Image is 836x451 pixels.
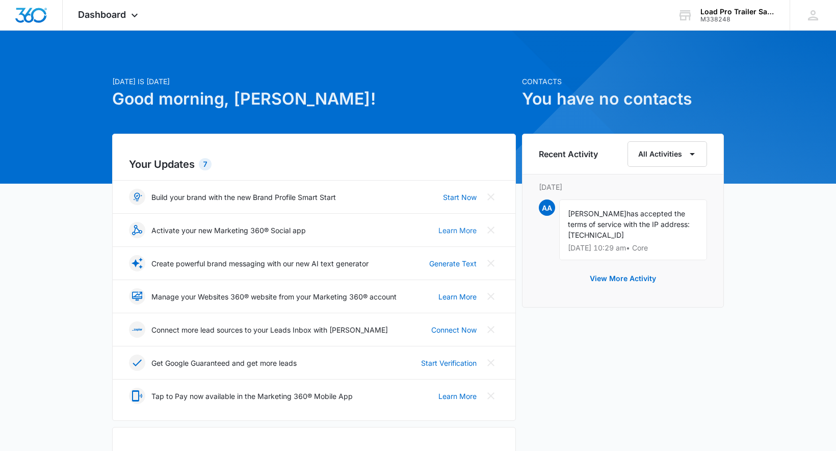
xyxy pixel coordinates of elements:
[199,158,212,170] div: 7
[151,391,353,402] p: Tap to Pay now available in the Marketing 360® Mobile App
[129,157,499,172] h2: Your Updates
[539,182,707,192] p: [DATE]
[483,355,499,371] button: Close
[539,148,598,160] h6: Recent Activity
[151,291,397,302] p: Manage your Websites 360® website from your Marketing 360® account
[151,358,297,368] p: Get Google Guaranteed and get more leads
[443,192,477,203] a: Start Now
[151,324,388,335] p: Connect more lead sources to your Leads Inbox with [PERSON_NAME]
[568,209,626,218] span: [PERSON_NAME]
[438,225,477,236] a: Learn More
[431,324,477,335] a: Connect Now
[151,225,306,236] p: Activate your new Marketing 360® Social app
[112,87,516,111] h1: Good morning, [PERSON_NAME]!
[568,231,624,239] span: [TECHNICAL_ID]
[700,16,775,23] div: account id
[522,76,724,87] p: Contacts
[568,209,690,229] span: has accepted the terms of service with the IP address:
[628,141,707,167] button: All Activities
[438,391,477,402] a: Learn More
[483,388,499,404] button: Close
[483,222,499,238] button: Close
[539,199,555,216] span: AA
[700,8,775,16] div: account name
[151,258,369,269] p: Create powerful brand messaging with our new AI text generator
[438,291,477,302] a: Learn More
[522,87,724,111] h1: You have no contacts
[483,189,499,205] button: Close
[429,258,477,269] a: Generate Text
[112,76,516,87] p: [DATE] is [DATE]
[483,288,499,305] button: Close
[78,9,126,20] span: Dashboard
[421,358,477,368] a: Start Verification
[568,244,698,252] p: [DATE] 10:29 am • Core
[580,266,666,291] button: View More Activity
[151,192,336,203] p: Build your brand with the new Brand Profile Smart Start
[483,321,499,338] button: Close
[483,255,499,271] button: Close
